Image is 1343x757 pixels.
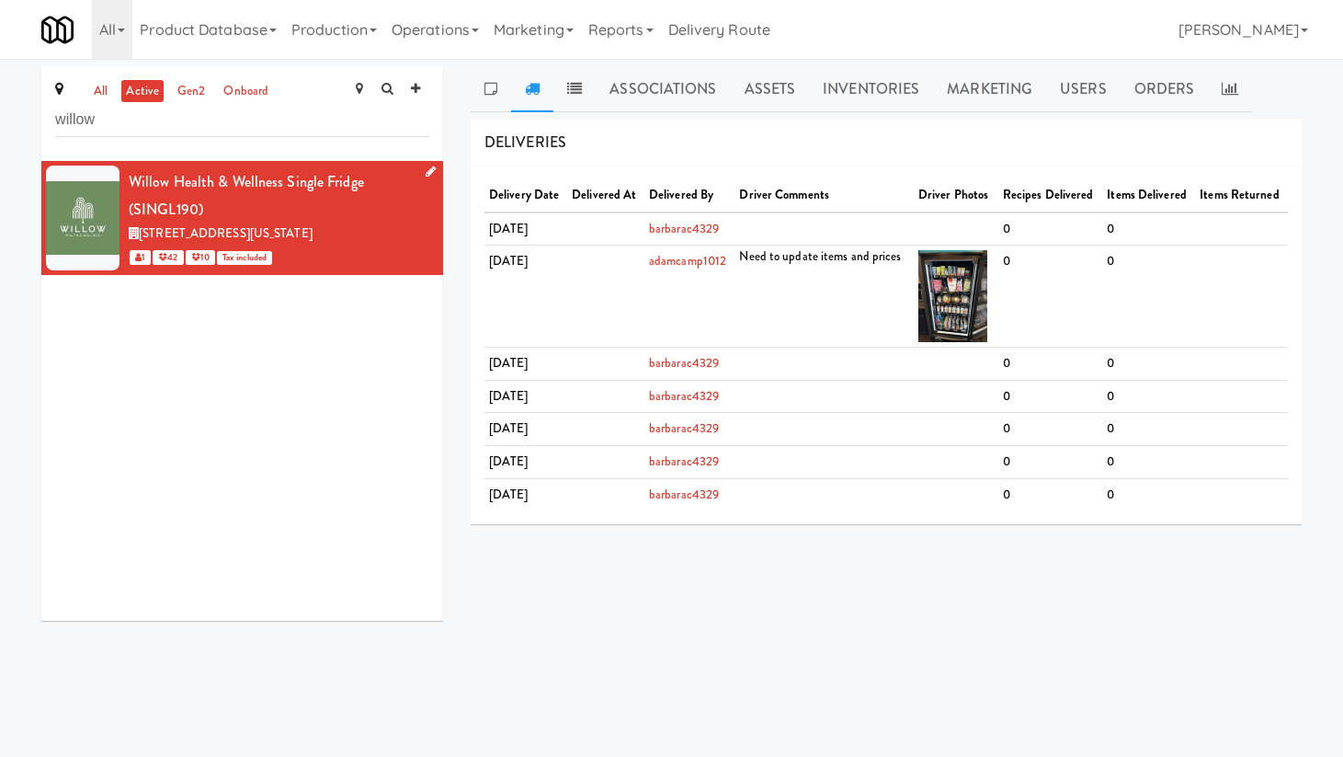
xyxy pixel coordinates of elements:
[219,80,273,103] a: onboard
[139,224,313,242] span: [STREET_ADDRESS][US_STATE]
[217,251,272,265] span: Tax included
[1102,179,1195,212] th: Items Delivered
[596,66,730,112] a: Associations
[484,348,567,381] td: [DATE]
[998,246,1103,348] td: 0
[1102,348,1195,381] td: 0
[41,161,443,275] li: Willow Health & Wellness Single Fridge (SINGL190)[STREET_ADDRESS][US_STATE] 1 42 10Tax included
[186,250,215,265] span: 10
[484,446,567,479] td: [DATE]
[998,413,1103,446] td: 0
[998,446,1103,479] td: 0
[734,246,913,348] td: Need to update items and prices
[41,14,74,46] img: Micromart
[121,80,164,103] a: active
[731,66,810,112] a: Assets
[567,179,644,212] th: Delivered At
[644,179,734,212] th: Delivered By
[484,212,567,246] td: [DATE]
[484,246,567,348] td: [DATE]
[1102,446,1195,479] td: 0
[998,478,1103,510] td: 0
[1102,246,1195,348] td: 0
[914,179,998,212] th: Driver Photos
[734,179,913,212] th: Driver Comments
[998,179,1103,212] th: Recipes Delivered
[89,80,112,103] a: all
[1102,413,1195,446] td: 0
[173,80,210,103] a: gen2
[998,380,1103,413] td: 0
[998,212,1103,246] td: 0
[484,380,567,413] td: [DATE]
[1121,66,1209,112] a: Orders
[1046,66,1121,112] a: Users
[1195,179,1288,212] th: Items Returned
[484,413,567,446] td: [DATE]
[933,66,1046,112] a: Marketing
[484,478,567,510] td: [DATE]
[484,179,567,212] th: Delivery Date
[129,168,429,223] div: Willow Health & Wellness Single Fridge (SINGL190)
[918,250,987,342] img: oaxmon4rfe4iszxrrfjd.jpg
[649,252,726,270] a: adamcamp1012
[809,66,933,112] a: Inventories
[649,387,719,405] a: barbarac4329
[998,348,1103,381] td: 0
[484,132,566,153] span: DELIVERIES
[130,250,151,265] span: 1
[55,103,429,137] input: Search site
[1102,380,1195,413] td: 0
[1102,212,1195,246] td: 0
[153,250,183,265] span: 42
[649,220,719,237] a: barbarac4329
[649,453,719,470] a: barbarac4329
[649,419,719,437] a: barbarac4329
[649,354,719,372] a: barbarac4329
[1102,478,1195,510] td: 0
[649,486,719,503] a: barbarac4329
